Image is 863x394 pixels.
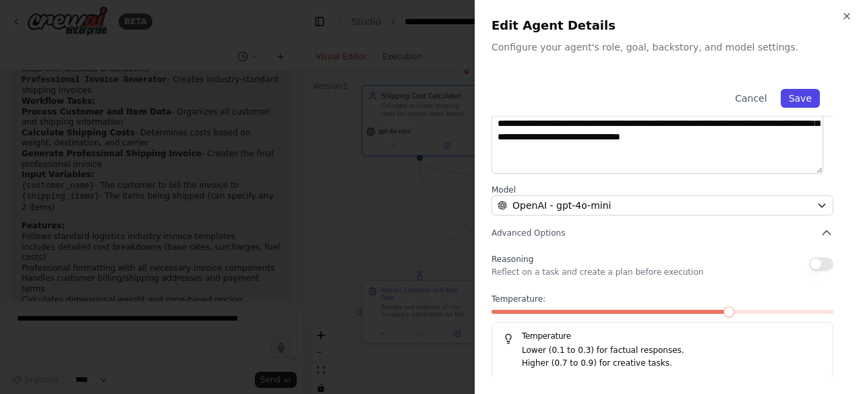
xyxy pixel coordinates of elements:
span: Temperature: [492,294,545,304]
span: Reasoning [492,255,533,264]
button: Save [781,89,820,108]
span: Advanced Options [492,228,565,238]
label: Model [492,185,833,195]
button: Advanced Options [492,226,833,240]
p: Lower (0.1 to 0.3) for factual responses. [522,344,822,358]
h5: Temperature [503,331,822,341]
button: Cancel [727,89,775,108]
h2: Edit Agent Details [492,16,847,35]
span: OpenAI - gpt-4o-mini [512,199,611,212]
p: Higher (0.7 to 0.9) for creative tasks. [522,357,822,370]
p: Configure your agent's role, goal, backstory, and model settings. [492,40,847,54]
button: OpenAI - gpt-4o-mini [492,195,833,216]
p: Reflect on a task and create a plan before execution [492,267,703,277]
